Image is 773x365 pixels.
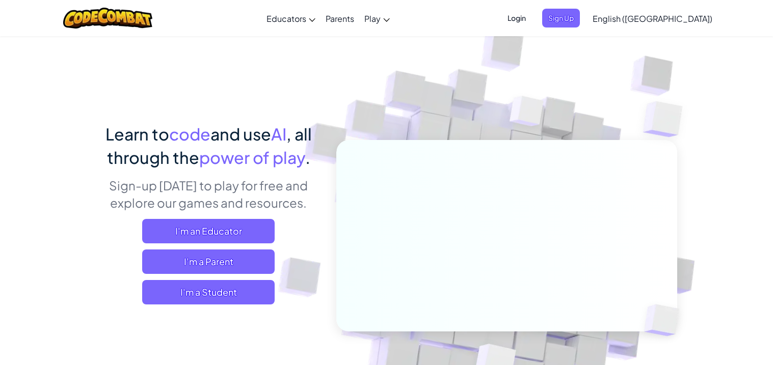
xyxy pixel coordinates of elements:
img: CodeCombat logo [63,8,152,29]
a: English ([GEOGRAPHIC_DATA]) [588,5,717,32]
img: Overlap cubes [627,283,703,357]
img: Overlap cubes [623,76,711,162]
span: English ([GEOGRAPHIC_DATA]) [593,13,712,24]
a: Parents [321,5,359,32]
a: I'm a Parent [142,249,275,274]
img: Overlap cubes [490,76,564,152]
span: and use [210,124,271,144]
a: Educators [261,5,321,32]
button: Sign Up [542,9,580,27]
span: Play [364,13,381,24]
p: Sign-up [DATE] to play for free and explore our games and resources. [96,177,321,211]
span: . [305,147,310,167]
span: code [169,124,210,144]
span: AI [271,124,286,144]
button: Login [501,9,532,27]
a: Play [359,5,395,32]
span: power of play [199,147,305,167]
button: I'm a Student [142,280,275,304]
span: Educators [266,13,306,24]
a: I'm an Educator [142,219,275,243]
span: Learn to [105,124,169,144]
